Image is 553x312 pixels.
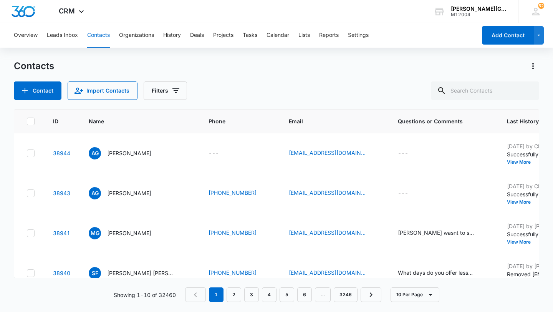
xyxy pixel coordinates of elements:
div: What days do you offer lessons for kids? [398,269,475,277]
button: Overview [14,23,38,48]
a: Navigate to contact details page for Marcus Gautesen [53,230,70,236]
a: Navigate to contact details page for Atamaica Gonzalez [53,150,70,156]
button: Tasks [243,23,257,48]
button: View More [507,160,536,164]
span: MG [89,227,101,239]
span: Phone [209,117,259,125]
a: Page 3246 [334,287,358,302]
button: Deals [190,23,204,48]
a: [EMAIL_ADDRESS][DOMAIN_NAME] [289,229,366,237]
p: [PERSON_NAME] [107,149,151,157]
a: Page 3 [244,287,259,302]
button: Add Contact [482,26,534,45]
p: Showing 1-10 of 32460 [114,291,176,299]
button: Add Contact [14,81,61,100]
p: [PERSON_NAME] [107,189,151,197]
button: Filters [144,81,187,100]
div: Name - Shakira Fulkerson - Select to Edit Field [89,267,190,279]
div: Questions or Comments - What days do you offer lessons for kids? - Select to Edit Field [398,269,488,278]
div: [PERSON_NAME] wasnt to schedule a private lesson for his soon's with coach [PERSON_NAME], please ... [398,229,475,237]
a: Next Page [361,287,381,302]
div: --- [398,189,408,198]
h1: Contacts [14,60,54,72]
button: History [163,23,181,48]
button: Settings [348,23,369,48]
p: [PERSON_NAME] [PERSON_NAME] [107,269,176,277]
a: Page 2 [227,287,241,302]
a: [PHONE_NUMBER] [209,189,257,197]
span: SF [89,267,101,279]
button: Contacts [87,23,110,48]
button: Import Contacts [68,81,137,100]
button: 10 Per Page [391,287,439,302]
div: notifications count [538,3,544,9]
div: Phone - 6462704824 - Select to Edit Field [209,269,270,278]
span: Name [89,117,179,125]
div: Email - atamaicagg@gmail.com - Select to Edit Field [289,149,379,158]
a: Navigate to contact details page for Shakira Fulkerson [53,270,70,276]
a: [PHONE_NUMBER] [209,269,257,277]
div: Phone - - Select to Edit Field [209,149,233,158]
p: [PERSON_NAME] [107,229,151,237]
a: [EMAIL_ADDRESS][DOMAIN_NAME] [289,149,366,157]
div: Phone - 2069304931 - Select to Edit Field [209,229,270,238]
div: account id [451,12,507,17]
span: CRM [59,7,75,15]
div: Email - sfulkerson24@gmail.com - Select to Edit Field [289,269,379,278]
a: Navigate to contact details page for Atamaica Gonzalez [53,190,70,196]
div: --- [209,149,219,158]
div: Email - ingenieroatamaica@hotmail.com - Select to Edit Field [289,189,379,198]
span: Email [289,117,368,125]
div: Questions or Comments - - Select to Edit Field [398,189,422,198]
div: Phone - (206) 396-7197 - Select to Edit Field [209,189,270,198]
a: [EMAIL_ADDRESS][DOMAIN_NAME] [289,189,366,197]
div: Name - Marcus Gautesen - Select to Edit Field [89,227,165,239]
button: Lists [298,23,310,48]
a: [PHONE_NUMBER] [209,229,257,237]
button: Calendar [267,23,289,48]
div: --- [398,149,408,158]
div: Name - Atamaica Gonzalez - Select to Edit Field [89,187,165,199]
button: Reports [319,23,339,48]
span: ID [53,117,59,125]
button: Organizations [119,23,154,48]
nav: Pagination [185,287,381,302]
a: Page 4 [262,287,276,302]
button: Projects [213,23,233,48]
span: AG [89,147,101,159]
div: Email - magfilms@hotmail.com - Select to Edit Field [289,229,379,238]
button: Actions [527,60,539,72]
div: Questions or Comments - Marcus wasnt to schedule a private lesson for his soon's with coach Birdi... [398,229,488,238]
button: View More [507,200,536,204]
input: Search Contacts [431,81,539,100]
em: 1 [209,287,224,302]
a: Page 5 [280,287,294,302]
a: Page 6 [297,287,312,302]
button: Leads Inbox [47,23,78,48]
button: View More [507,240,536,244]
div: Questions or Comments - - Select to Edit Field [398,149,422,158]
a: [EMAIL_ADDRESS][DOMAIN_NAME] [289,269,366,277]
span: AG [89,187,101,199]
div: account name [451,6,507,12]
span: 52 [538,3,544,9]
span: Questions or Comments [398,117,488,125]
div: Name - Atamaica Gonzalez - Select to Edit Field [89,147,165,159]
